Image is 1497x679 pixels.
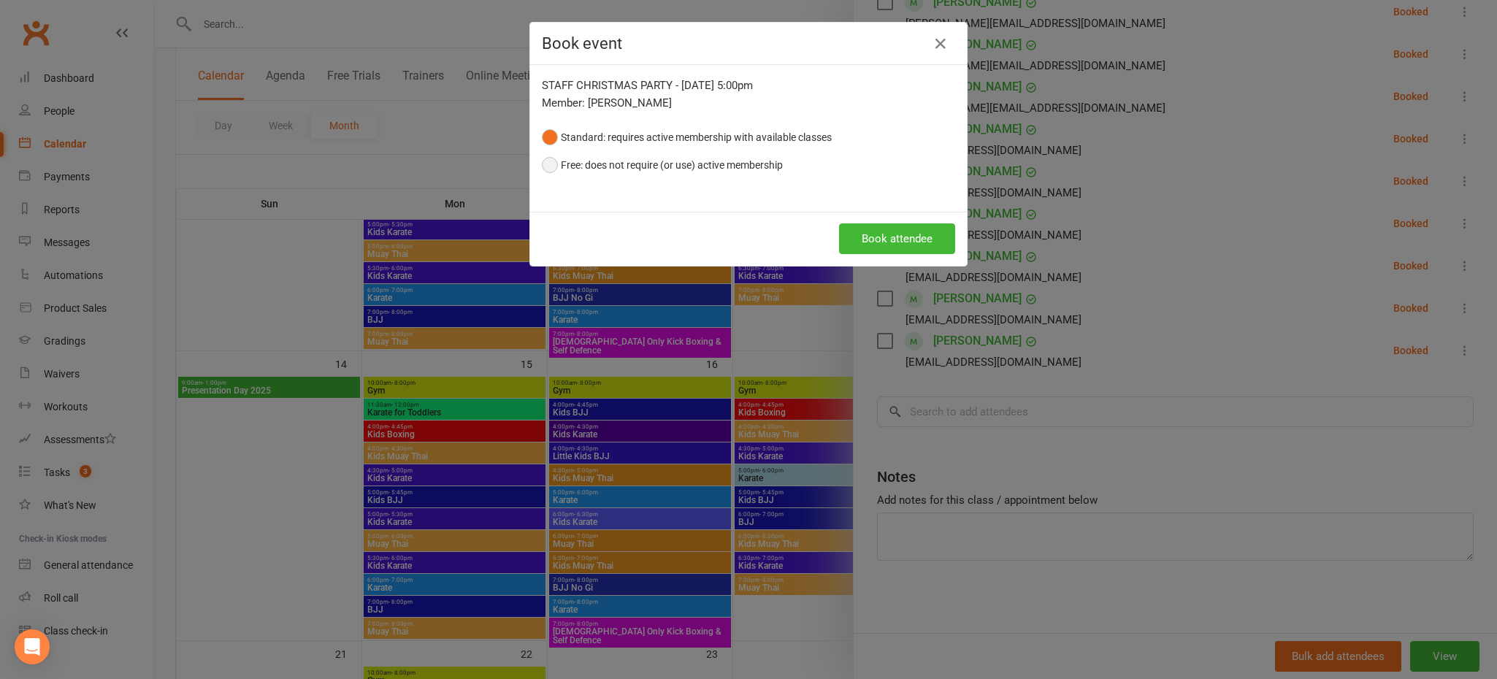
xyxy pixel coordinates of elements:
[542,123,832,151] button: Standard: requires active membership with available classes
[542,34,955,53] h4: Book event
[542,151,783,179] button: Free: does not require (or use) active membership
[15,629,50,664] div: Open Intercom Messenger
[929,32,952,55] button: Close
[542,77,955,112] div: STAFF CHRISTMAS PARTY - [DATE] 5:00pm Member: [PERSON_NAME]
[839,223,955,254] button: Book attendee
